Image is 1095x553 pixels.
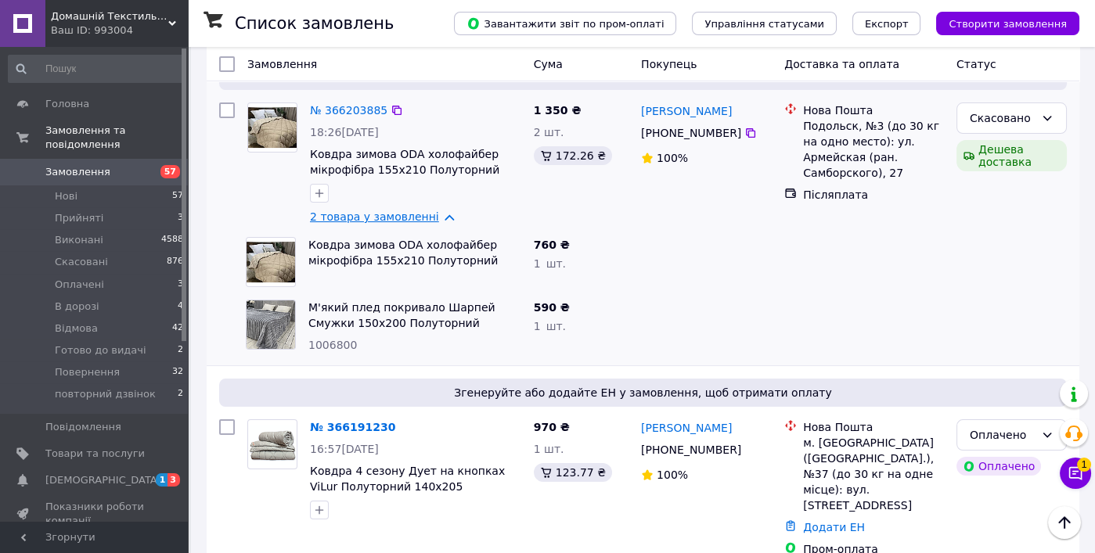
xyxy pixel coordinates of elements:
span: 57 [172,189,183,203]
span: 16:57[DATE] [310,443,379,455]
span: Експорт [865,18,909,30]
div: 172.26 ₴ [534,146,612,165]
span: [DEMOGRAPHIC_DATA] [45,473,161,487]
span: [PHONE_NUMBER] [641,127,741,139]
span: Статус [956,58,996,70]
span: 1 [1077,458,1091,472]
span: Товари та послуги [45,447,145,461]
span: 760 ₴ [534,239,570,251]
span: Готово до видачі [55,343,146,357]
img: Фото товару [248,425,297,464]
span: 3 [167,473,180,487]
span: Покупець [641,58,697,70]
span: Доставка та оплата [784,58,899,70]
a: Ковдра зимова ODA холофайбер мікрофібра 155x210 Полуторний Бежевый [310,148,499,192]
div: Оплачено [956,457,1041,476]
div: Оплачено [970,426,1035,443]
span: 1 350 ₴ [534,104,582,117]
span: 4 [178,300,183,314]
span: Прийняті [55,211,103,225]
div: Ваш ID: 993004 [51,23,188,38]
span: Замовлення [247,58,317,70]
span: 590 ₴ [534,301,570,314]
a: Фото товару [247,419,297,469]
img: Фото товару [248,107,297,149]
a: [PERSON_NAME] [641,103,732,119]
span: 4588 [161,233,183,247]
span: 1006800 [308,339,357,351]
div: Післяплата [803,187,944,203]
span: 2 шт. [534,126,564,138]
span: Відмова [55,321,98,336]
a: Додати ЕН [803,521,865,533]
a: 2 товара у замовленні [310,210,439,223]
button: Управління статусами [692,12,837,35]
h1: Список замовлень [235,14,394,33]
span: 1 шт. [534,257,566,270]
span: Головна [45,97,89,111]
span: Оплачені [55,278,104,292]
span: 3 [178,211,183,225]
img: Фото товару [247,300,295,349]
button: Чат з покупцем1 [1060,458,1091,489]
span: 3 [178,278,183,292]
span: Показники роботи компанії [45,500,145,528]
div: Нова Пошта [803,102,944,118]
div: Дешева доставка [956,140,1067,171]
span: 2 [178,343,183,357]
div: Подольск, №3 (до 30 кг на одно место): ул. Армейская (ран. Самборского), 27 [803,118,944,181]
span: 32 [172,365,183,379]
a: Створити замовлення [920,16,1079,29]
span: повторний дзвінок [55,387,156,401]
span: Cума [534,58,563,70]
span: Повернення [55,365,120,379]
span: Замовлення та повідомлення [45,124,188,152]
span: 18:26[DATE] [310,126,379,138]
a: № 366203885 [310,104,387,117]
span: Управління статусами [704,18,824,30]
span: В дорозі [55,300,99,314]
span: Домашній Текстиль Надобраніч [51,9,168,23]
div: м. [GEOGRAPHIC_DATA] ([GEOGRAPHIC_DATA].), №37 (до 30 кг на одне місце): вул. [STREET_ADDRESS] [803,435,944,513]
a: № 366191230 [310,421,395,433]
div: 123.77 ₴ [534,463,612,482]
span: 1 шт. [534,443,564,455]
span: 876 [167,255,183,269]
a: Фото товару [247,102,297,153]
span: 970 ₴ [534,421,570,433]
a: Ковдра зимова ODA холофайбер мікрофібра 155x210 Полуторний Бежевый [308,239,498,282]
span: Створити замовлення [949,18,1067,30]
a: М'який плед покривало Шарпей Смужки 150x200 Полуторний [PERSON_NAME] [308,301,495,345]
span: 57 [160,165,180,178]
span: Замовлення [45,165,110,179]
span: 1 шт. [534,320,566,332]
a: [PERSON_NAME] [641,420,732,436]
span: 1 [156,473,168,487]
span: 2 [178,387,183,401]
span: Скасовані [55,255,108,269]
button: Завантажити звіт по пром-оплаті [454,12,676,35]
span: 42 [172,321,183,336]
img: Фото товару [247,242,295,283]
button: Створити замовлення [936,12,1079,35]
a: Ковдра 4 сезону Дует на кнопках ViLur Полуторний 140х205 Мікрофібра Grey [310,465,505,508]
span: 100% [657,152,688,164]
div: Нова Пошта [803,419,944,435]
span: Згенеруйте або додайте ЕН у замовлення, щоб отримати оплату [225,385,1061,400]
span: 100% [657,469,688,481]
span: Повідомлення [45,420,121,434]
div: Скасовано [970,110,1035,127]
button: Наверх [1048,506,1081,539]
button: Експорт [852,12,921,35]
span: Завантажити звіт по пром-оплаті [466,16,664,31]
span: [PHONE_NUMBER] [641,443,741,456]
input: Пошук [8,55,185,83]
span: Виконані [55,233,103,247]
span: Нові [55,189,77,203]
